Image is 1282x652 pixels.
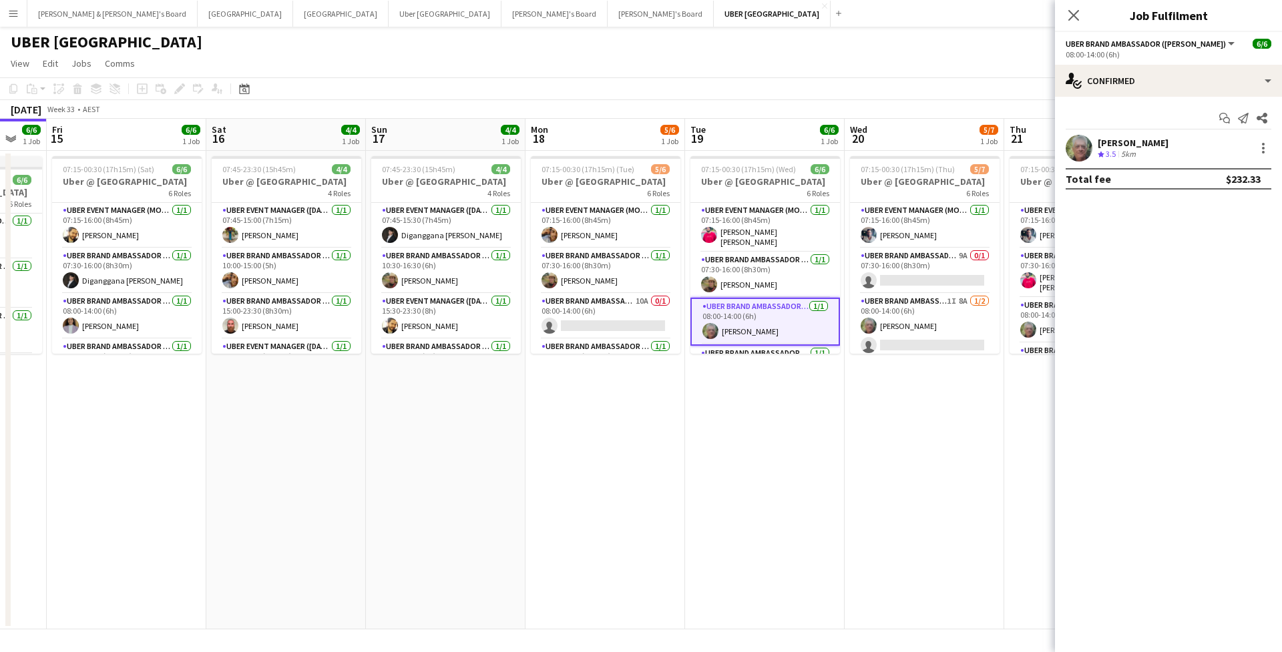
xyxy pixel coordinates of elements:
div: 1 Job [182,136,200,146]
app-card-role: UBER Event Manager ([DATE])1/107:45-15:00 (7h15m)[PERSON_NAME] [212,203,361,248]
button: [GEOGRAPHIC_DATA] [198,1,293,27]
div: 1 Job [661,136,678,146]
app-card-role: UBER Event Manager (Mon - Fri)1/107:15-16:00 (8h45m)[PERSON_NAME] [52,203,202,248]
div: $232.33 [1226,172,1261,186]
app-job-card: 07:15-00:30 (17h15m) (Tue)5/6Uber @ [GEOGRAPHIC_DATA]6 RolesUBER Event Manager (Mon - Fri)1/107:1... [531,156,680,354]
app-card-role: UBER Brand Ambassador ([PERSON_NAME])9A0/107:30-16:00 (8h30m) [850,248,1000,294]
div: AEST [83,104,100,114]
span: 21 [1008,131,1026,146]
span: 07:15-00:30 (17h15m) (Wed) [701,164,796,174]
span: Fri [52,123,63,135]
span: UBER Brand Ambassador (Mon - Fri) [1066,39,1226,49]
div: 08:00-14:00 (6h) [1066,49,1271,59]
span: Edit [43,57,58,69]
app-card-role: UBER Event Manager (Mon - Fri)1/107:15-16:00 (8h45m)[PERSON_NAME] [PERSON_NAME] [690,203,840,252]
span: 07:45-23:30 (15h45m) [382,164,455,174]
span: Sun [371,123,387,135]
app-job-card: 07:15-00:30 (17h15m) (Wed)6/6Uber @ [GEOGRAPHIC_DATA]6 RolesUBER Event Manager (Mon - Fri)1/107:1... [690,156,840,354]
div: [PERSON_NAME] [1098,137,1168,149]
div: 1 Job [23,136,40,146]
app-card-role: UBER Brand Ambassador ([PERSON_NAME])1/108:00-14:00 (6h)[PERSON_NAME] [690,298,840,346]
button: Uber [GEOGRAPHIC_DATA] [389,1,501,27]
app-card-role: UBER Brand Ambassador ([DATE])1/115:00-23:30 (8h30m)[PERSON_NAME] [212,294,361,339]
div: 1 Job [821,136,838,146]
app-card-role: UBER Event Manager (Mon - Fri)1/107:15-16:00 (8h45m)[PERSON_NAME] [850,203,1000,248]
span: 5/6 [660,125,679,135]
span: 6/6 [820,125,839,135]
app-card-role: UBER Brand Ambassador ([PERSON_NAME])1/116:00-00:30 (8h30m) [531,339,680,384]
div: [DATE] [11,103,41,116]
span: 4/4 [491,164,510,174]
div: Confirmed [1055,65,1282,97]
span: 4 Roles [328,188,351,198]
span: Comms [105,57,135,69]
span: 19 [688,131,706,146]
span: 6/6 [182,125,200,135]
app-job-card: 07:15-00:30 (17h15m) (Sat)6/6Uber @ [GEOGRAPHIC_DATA]6 RolesUBER Event Manager (Mon - Fri)1/107:1... [52,156,202,354]
div: 1 Job [980,136,998,146]
app-card-role: UBER Event Manager ([DATE])1/115:00-23:30 (8h30m) [212,339,361,384]
span: 6/6 [1253,39,1271,49]
app-card-role: UBER Brand Ambassador ([DATE])1/110:30-16:30 (6h)[PERSON_NAME] [371,248,521,294]
h1: UBER [GEOGRAPHIC_DATA] [11,32,202,52]
div: 1 Job [501,136,519,146]
span: 6 Roles [647,188,670,198]
span: 6/6 [811,164,829,174]
app-card-role: UBER Event Manager ([DATE])1/115:30-23:30 (8h)[PERSON_NAME] [371,294,521,339]
app-card-role: UBER Brand Ambassador ([PERSON_NAME])1/107:30-16:00 (8h30m)[PERSON_NAME] [531,248,680,294]
button: [PERSON_NAME] & [PERSON_NAME]'s Board [27,1,198,27]
span: 6/6 [22,125,41,135]
span: Tue [690,123,706,135]
button: UBER Brand Ambassador ([PERSON_NAME]) [1066,39,1237,49]
a: Jobs [66,55,97,72]
app-card-role: UBER Brand Ambassador ([PERSON_NAME])1/1 [690,346,840,391]
a: View [5,55,35,72]
app-card-role: UBER Brand Ambassador ([PERSON_NAME])1/108:00-14:00 (6h)[PERSON_NAME] [1010,298,1159,343]
app-card-role: UBER Event Manager (Mon - Fri)1/107:15-16:00 (8h45m)[PERSON_NAME] [1010,203,1159,248]
app-card-role: UBER Brand Ambassador ([DATE])1/110:00-15:00 (5h)[PERSON_NAME] [212,248,361,294]
div: 5km [1118,149,1138,160]
span: 07:15-00:30 (17h15m) (Sat) [63,164,154,174]
span: 6/6 [13,175,31,185]
app-card-role: UBER Event Manager ([DATE])1/107:45-15:30 (7h45m)Diganggana [PERSON_NAME] [371,203,521,248]
button: UBER [GEOGRAPHIC_DATA] [714,1,831,27]
div: 1 Job [342,136,359,146]
h3: Uber @ [GEOGRAPHIC_DATA] [690,176,840,188]
span: 3.5 [1106,149,1116,159]
span: 07:15-00:30 (17h15m) (Tue) [542,164,634,174]
span: 5/7 [970,164,989,174]
app-job-card: 07:15-00:30 (17h15m) (Fri)6/6Uber @ [GEOGRAPHIC_DATA]6 RolesUBER Event Manager (Mon - Fri)1/107:1... [1010,156,1159,354]
span: Jobs [71,57,91,69]
app-job-card: 07:15-00:30 (17h15m) (Thu)5/7Uber @ [GEOGRAPHIC_DATA]6 RolesUBER Event Manager (Mon - Fri)1/107:1... [850,156,1000,354]
app-card-role: UBER Brand Ambassador ([PERSON_NAME])1/107:30-16:00 (8h30m)[PERSON_NAME] [690,252,840,298]
span: 4/4 [332,164,351,174]
span: Wed [850,123,867,135]
app-card-role: UBER Brand Ambassador ([PERSON_NAME])1/116:00-00:30 (8h30m) [52,339,202,384]
button: [GEOGRAPHIC_DATA] [293,1,389,27]
span: 6/6 [172,164,191,174]
span: 07:15-00:30 (17h15m) (Thu) [861,164,955,174]
span: 5/6 [651,164,670,174]
button: [PERSON_NAME]'s Board [608,1,714,27]
button: [PERSON_NAME]'s Board [501,1,608,27]
span: View [11,57,29,69]
span: 18 [529,131,548,146]
app-job-card: 07:45-23:30 (15h45m)4/4Uber @ [GEOGRAPHIC_DATA]4 RolesUBER Event Manager ([DATE])1/107:45-15:30 (... [371,156,521,354]
span: Thu [1010,123,1026,135]
span: 07:45-23:30 (15h45m) [222,164,296,174]
app-card-role: UBER Brand Ambassador ([DATE])1/116:30-21:30 (5h) [371,339,521,384]
app-job-card: 07:45-23:30 (15h45m)4/4Uber @ [GEOGRAPHIC_DATA]4 RolesUBER Event Manager ([DATE])1/107:45-15:00 (... [212,156,361,354]
span: 17 [369,131,387,146]
app-card-role: UBER Brand Ambassador ([PERSON_NAME])1/107:30-16:00 (8h30m)[PERSON_NAME] [PERSON_NAME] [1010,248,1159,298]
span: 4/4 [341,125,360,135]
span: 6 Roles [168,188,191,198]
app-card-role: UBER Brand Ambassador ([PERSON_NAME])1/108:00-14:00 (6h)[PERSON_NAME] [52,294,202,339]
a: Edit [37,55,63,72]
span: 16 [210,131,226,146]
app-card-role: UBER Brand Ambassador ([PERSON_NAME])1I8A1/208:00-14:00 (6h)[PERSON_NAME] [850,294,1000,358]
